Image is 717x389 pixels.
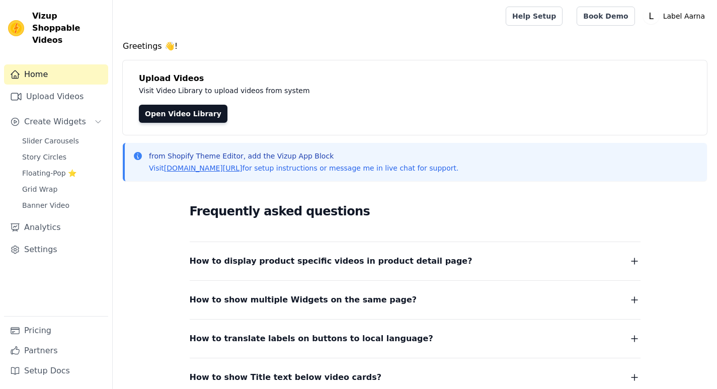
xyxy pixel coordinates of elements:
[4,112,108,132] button: Create Widgets
[190,293,417,307] span: How to show multiple Widgets on the same page?
[643,7,709,25] button: L Label Aarna
[190,370,382,384] span: How to show Title text below video cards?
[4,321,108,341] a: Pricing
[4,341,108,361] a: Partners
[190,370,641,384] button: How to show Title text below video cards?
[577,7,634,26] a: Book Demo
[16,150,108,164] a: Story Circles
[16,166,108,180] a: Floating-Pop ⭐
[649,11,654,21] text: L
[22,152,66,162] span: Story Circles
[506,7,563,26] a: Help Setup
[139,72,691,85] h4: Upload Videos
[4,64,108,85] a: Home
[139,105,227,123] a: Open Video Library
[190,332,641,346] button: How to translate labels on buttons to local language?
[8,20,24,36] img: Vizup
[149,151,458,161] p: from Shopify Theme Editor, add the Vizup App Block
[4,240,108,260] a: Settings
[659,7,709,25] p: Label Aarna
[4,87,108,107] a: Upload Videos
[16,134,108,148] a: Slider Carousels
[22,184,57,194] span: Grid Wrap
[24,116,86,128] span: Create Widgets
[16,182,108,196] a: Grid Wrap
[16,198,108,212] a: Banner Video
[149,163,458,173] p: Visit for setup instructions or message me in live chat for support.
[4,217,108,238] a: Analytics
[22,168,76,178] span: Floating-Pop ⭐
[123,40,707,52] h4: Greetings 👋!
[32,10,104,46] span: Vizup Shoppable Videos
[4,361,108,381] a: Setup Docs
[139,85,590,97] p: Visit Video Library to upload videos from system
[190,293,641,307] button: How to show multiple Widgets on the same page?
[190,201,641,221] h2: Frequently asked questions
[164,164,243,172] a: [DOMAIN_NAME][URL]
[22,136,79,146] span: Slider Carousels
[190,332,433,346] span: How to translate labels on buttons to local language?
[190,254,641,268] button: How to display product specific videos in product detail page?
[22,200,69,210] span: Banner Video
[190,254,472,268] span: How to display product specific videos in product detail page?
